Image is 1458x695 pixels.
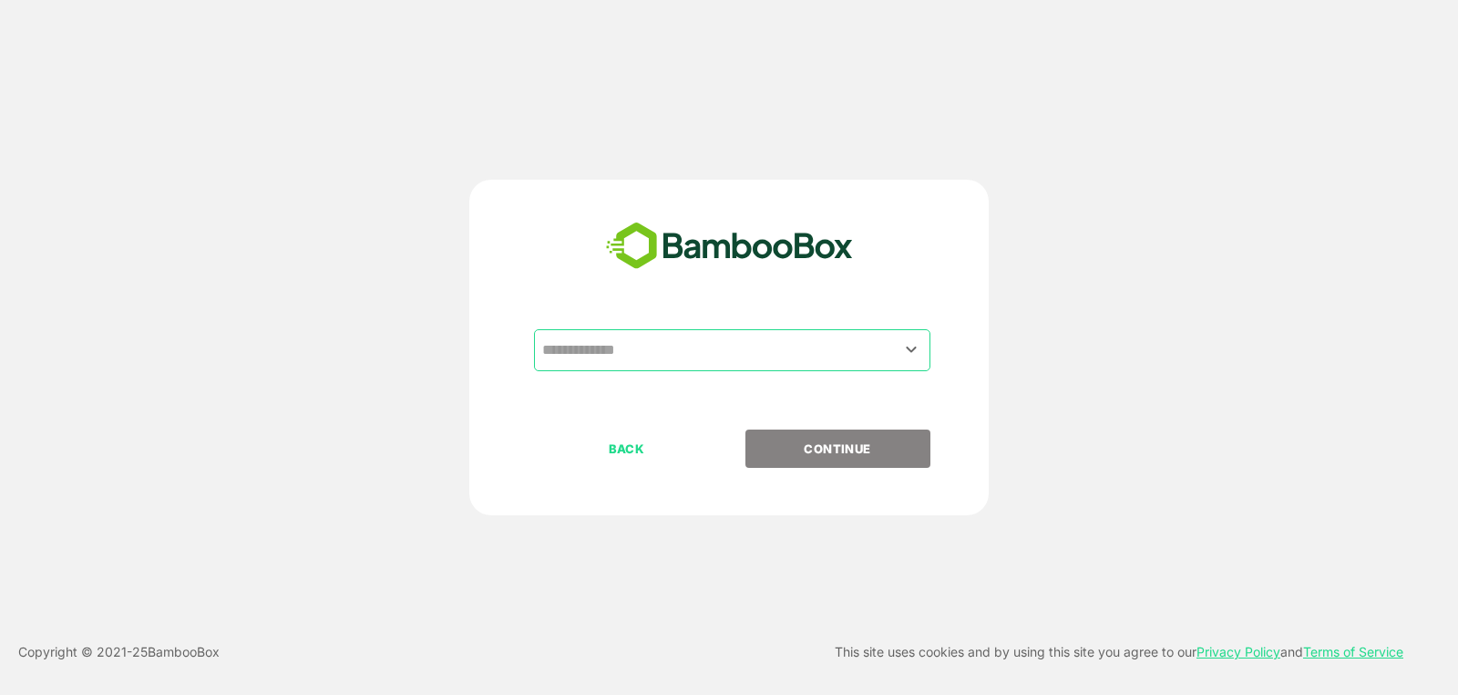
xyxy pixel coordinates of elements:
[835,641,1403,663] p: This site uses cookies and by using this site you agree to our and
[18,641,220,663] p: Copyright © 2021- 25 BambooBox
[899,337,924,362] button: Open
[1303,644,1403,659] a: Terms of Service
[534,430,719,468] button: BACK
[536,439,718,459] p: BACK
[596,216,863,276] img: bamboobox
[745,430,930,468] button: CONTINUE
[746,439,929,459] p: CONTINUE
[1196,644,1280,659] a: Privacy Policy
